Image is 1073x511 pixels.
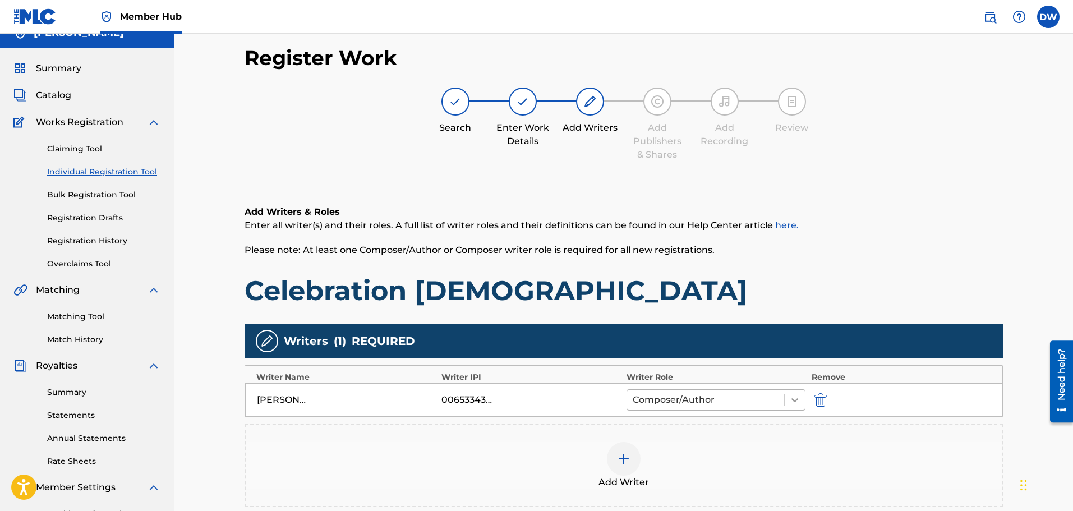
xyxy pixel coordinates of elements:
[1012,10,1026,24] img: help
[245,245,715,255] span: Please note: At least one Composer/Author or Composer writer role is required for all new registr...
[441,371,621,383] div: Writer IPI
[245,205,1003,219] h6: Add Writers & Roles
[36,481,116,494] span: Member Settings
[13,359,27,372] img: Royalties
[13,62,27,75] img: Summary
[47,235,160,247] a: Registration History
[13,8,57,25] img: MLC Logo
[47,311,160,323] a: Matching Tool
[651,95,664,108] img: step indicator icon for Add Publishers & Shares
[13,89,27,102] img: Catalog
[36,62,81,75] span: Summary
[47,455,160,467] a: Rate Sheets
[516,95,529,108] img: step indicator icon for Enter Work Details
[147,116,160,129] img: expand
[47,189,160,201] a: Bulk Registration Tool
[598,476,649,489] span: Add Writer
[617,452,630,466] img: add
[718,95,731,108] img: step indicator icon for Add Recording
[100,10,113,24] img: Top Rightsholder
[47,334,160,346] a: Match History
[775,220,799,231] a: here.
[352,333,415,349] span: REQUIRED
[785,95,799,108] img: step indicator icon for Review
[697,121,753,148] div: Add Recording
[284,333,328,349] span: Writers
[427,121,483,135] div: Search
[495,121,551,148] div: Enter Work Details
[764,121,820,135] div: Review
[47,386,160,398] a: Summary
[629,121,685,162] div: Add Publishers & Shares
[13,116,28,129] img: Works Registration
[1020,468,1027,502] div: Drag
[13,62,81,75] a: SummarySummary
[814,393,827,407] img: 12a2ab48e56ec057fbd8.svg
[812,371,991,383] div: Remove
[47,143,160,155] a: Claiming Tool
[147,359,160,372] img: expand
[36,359,77,372] span: Royalties
[449,95,462,108] img: step indicator icon for Search
[627,371,806,383] div: Writer Role
[256,371,436,383] div: Writer Name
[147,283,160,297] img: expand
[1008,6,1030,28] div: Help
[983,10,997,24] img: search
[147,481,160,494] img: expand
[1017,457,1073,511] iframe: Chat Widget
[36,116,123,129] span: Works Registration
[47,166,160,178] a: Individual Registration Tool
[979,6,1001,28] a: Public Search
[245,220,799,231] span: Enter all writer(s) and their roles. A full list of writer roles and their definitions can be fou...
[562,121,618,135] div: Add Writers
[47,432,160,444] a: Annual Statements
[245,45,397,71] h2: Register Work
[583,95,597,108] img: step indicator icon for Add Writers
[13,89,71,102] a: CatalogCatalog
[334,333,346,349] span: ( 1 )
[36,89,71,102] span: Catalog
[260,334,274,348] img: writers
[36,283,80,297] span: Matching
[1037,6,1060,28] div: User Menu
[47,258,160,270] a: Overclaims Tool
[47,409,160,421] a: Statements
[120,10,182,23] span: Member Hub
[245,274,1003,307] h1: Celebration [DEMOGRAPHIC_DATA]
[47,212,160,224] a: Registration Drafts
[13,283,27,297] img: Matching
[1042,336,1073,426] iframe: Resource Center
